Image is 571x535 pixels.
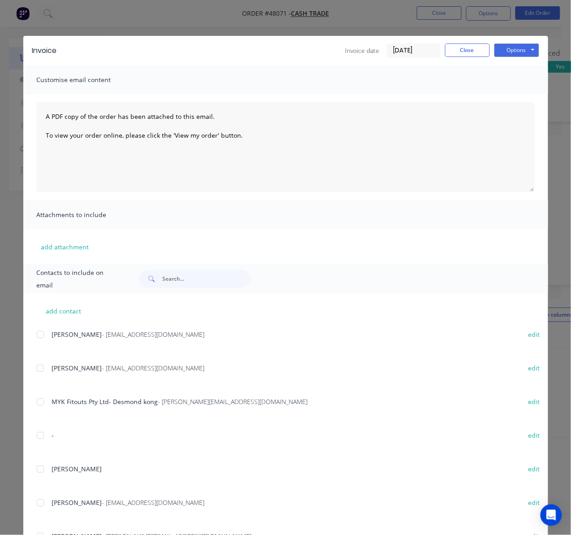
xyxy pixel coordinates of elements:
[541,505,562,526] div: Open Intercom Messenger
[102,498,205,507] span: - [EMAIL_ADDRESS][DOMAIN_NAME]
[37,240,94,253] button: add attachment
[37,74,135,86] span: Customise email content
[162,270,251,288] input: Search...
[52,330,102,339] span: [PERSON_NAME]
[494,43,539,57] button: Options
[523,362,545,374] button: edit
[52,397,158,406] span: MYK Fitouts Pty Ltd- Desmond kong
[346,46,380,55] span: Invoice date
[37,102,535,192] textarea: A PDF copy of the order has been attached to this email. To view your order online, please click ...
[445,43,490,57] button: Close
[52,431,54,439] span: -
[52,465,102,473] span: [PERSON_NAME]
[523,496,545,509] button: edit
[52,498,102,507] span: [PERSON_NAME]
[523,396,545,408] button: edit
[32,45,57,56] div: Invoice
[37,209,135,221] span: Attachments to include
[37,266,117,291] span: Contacts to include on email
[523,463,545,475] button: edit
[523,429,545,441] button: edit
[102,364,205,372] span: - [EMAIL_ADDRESS][DOMAIN_NAME]
[523,328,545,340] button: edit
[52,364,102,372] span: [PERSON_NAME]
[102,330,205,339] span: - [EMAIL_ADDRESS][DOMAIN_NAME]
[37,304,91,318] button: add contact
[158,397,308,406] span: - [PERSON_NAME][EMAIL_ADDRESS][DOMAIN_NAME]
